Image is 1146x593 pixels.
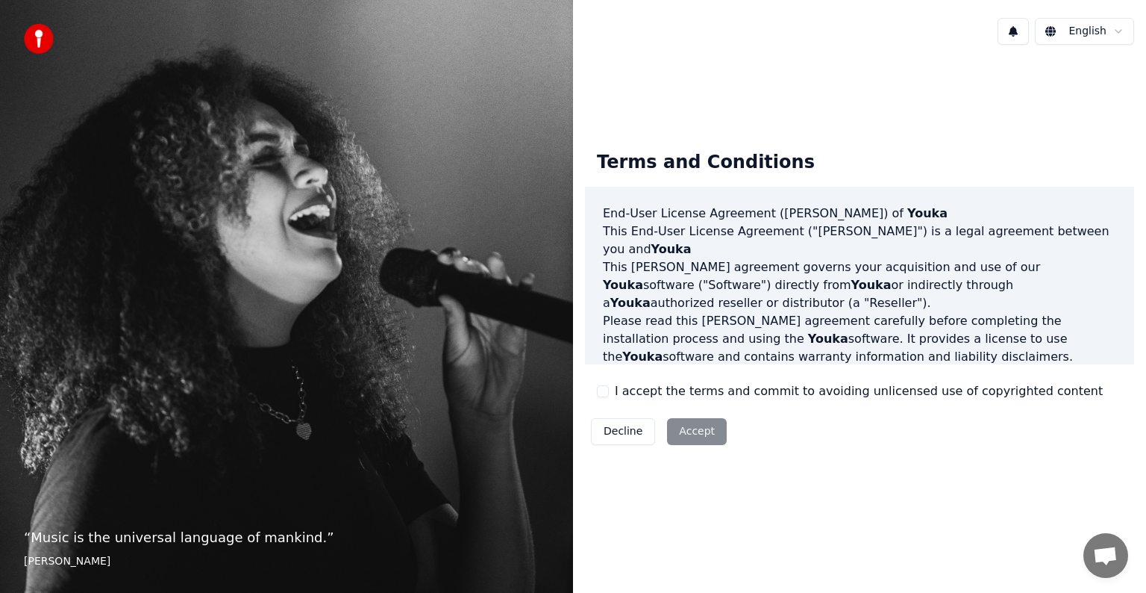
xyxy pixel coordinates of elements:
[907,206,948,220] span: Youka
[808,332,848,346] span: Youka
[622,350,663,364] span: Youka
[1083,533,1128,578] a: Conversa aberta
[585,139,827,187] div: Terms and Conditions
[603,205,1116,223] h3: End-User License Agreement ([PERSON_NAME]) of
[24,24,54,54] img: youka
[591,418,655,445] button: Decline
[651,242,692,256] span: Youka
[603,312,1116,366] p: Please read this [PERSON_NAME] agreement carefully before completing the installation process and...
[610,296,651,310] span: Youka
[603,223,1116,258] p: This End-User License Agreement ("[PERSON_NAME]") is a legal agreement between you and
[851,278,892,292] span: Youka
[603,278,643,292] span: Youka
[24,554,549,569] footer: [PERSON_NAME]
[603,258,1116,312] p: This [PERSON_NAME] agreement governs your acquisition and use of our software ("Software") direct...
[24,527,549,548] p: “ Music is the universal language of mankind. ”
[615,382,1103,400] label: I accept the terms and commit to avoiding unlicensed use of copyrighted content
